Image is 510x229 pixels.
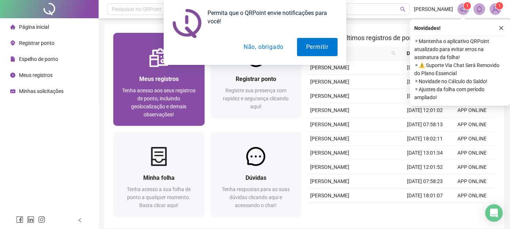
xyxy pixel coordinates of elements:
span: ⚬ Ajustes da folha com período ampliado! [414,85,506,101]
td: [DATE] 18:02:11 [401,132,449,146]
button: Não, obrigado [235,38,293,56]
span: [PERSON_NAME] [310,79,349,85]
span: Registrar ponto [236,75,276,82]
td: APP ONLINE [448,146,495,160]
span: [PERSON_NAME] [310,107,349,113]
td: APP ONLINE [448,189,495,203]
span: [PERSON_NAME] [310,136,349,141]
a: Minha folhaTenha acesso a sua folha de ponto a qualquer momento. Basta clicar aqui! [113,132,205,217]
td: [DATE] 18:00:58 [401,75,449,89]
span: schedule [10,89,15,94]
span: Registre sua presença com rapidez e segurança clicando aqui! [223,88,289,109]
span: [PERSON_NAME] [310,93,349,99]
span: [PERSON_NAME] [310,193,349,198]
span: Meus registros [19,72,53,78]
div: Open Intercom Messenger [485,204,503,222]
td: APP ONLINE [448,203,495,217]
button: Permitir [297,38,338,56]
span: instagram [38,216,45,223]
td: [DATE] 13:01:34 [401,146,449,160]
td: [DATE] 07:58:23 [401,174,449,189]
td: APP ONLINE [448,174,495,189]
span: ⚬ Novidade no Cálculo do Saldo! [414,77,506,85]
td: APP ONLINE [448,132,495,146]
td: [DATE] 07:56:10 [401,61,449,75]
td: [DATE] 13:00:30 [401,89,449,103]
span: [PERSON_NAME] [310,121,349,127]
span: Meus registros [139,75,179,82]
a: DúvidasTenha respostas para as suas dúvidas clicando aqui e acessando o chat! [210,132,302,217]
span: facebook [16,216,23,223]
span: [PERSON_NAME] [310,164,349,170]
td: [DATE] 13:00:49 [401,203,449,217]
span: Dúvidas [246,174,266,181]
td: [DATE] 12:01:02 [401,103,449,117]
span: Minha folha [143,174,175,181]
span: ⚬ ⚠️ Suporte Via Chat Será Removido do Plano Essencial [414,61,506,77]
span: Tenha respostas para as suas dúvidas clicando aqui e acessando o chat! [222,186,290,208]
td: APP ONLINE [448,103,495,117]
span: [PERSON_NAME] [310,178,349,184]
td: [DATE] 18:01:07 [401,189,449,203]
span: clock-circle [10,73,15,78]
td: [DATE] 12:01:52 [401,160,449,174]
span: [PERSON_NAME] [310,65,349,70]
span: Tenha acesso aos seus registros de ponto, incluindo geolocalização e demais observações! [122,88,195,117]
span: left [77,218,83,223]
a: Meus registrosTenha acesso aos seus registros de ponto, incluindo geolocalização e demais observa... [113,33,205,126]
a: Registrar pontoRegistre sua presença com rapidez e segurança clicando aqui! [210,33,302,118]
td: APP ONLINE [448,117,495,132]
span: linkedin [27,216,34,223]
span: Minhas solicitações [19,88,64,94]
img: notification icon [172,9,202,38]
span: [PERSON_NAME] [310,150,349,156]
span: Tenha acesso a sua folha de ponto a qualquer momento. Basta clicar aqui! [127,186,191,208]
td: [DATE] 07:58:13 [401,117,449,132]
td: APP ONLINE [448,160,495,174]
div: Permita que o QRPoint envie notificações para você! [202,9,338,26]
